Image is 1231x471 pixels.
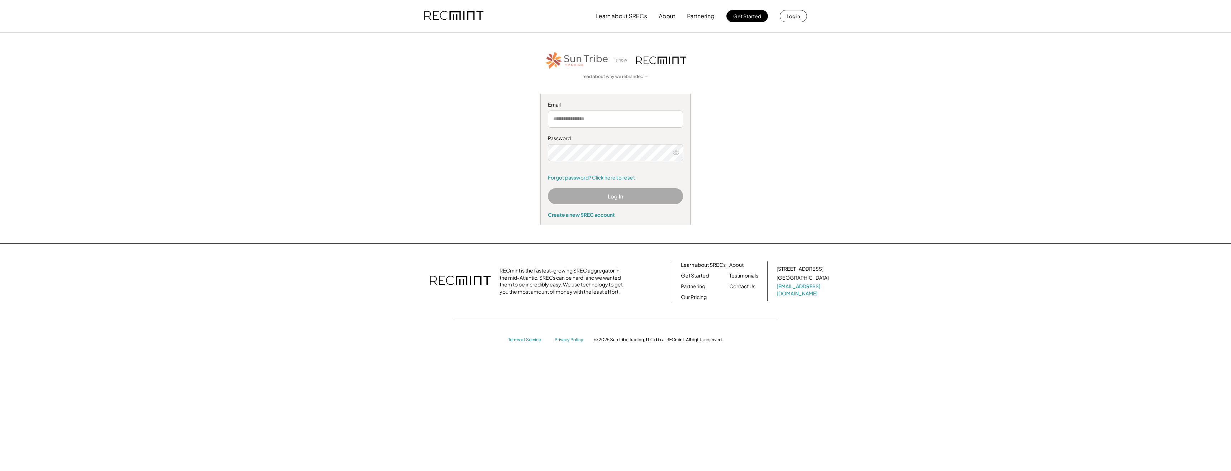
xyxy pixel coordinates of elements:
[508,337,548,343] a: Terms of Service
[548,174,683,181] a: Forgot password? Click here to reset.
[729,261,744,269] a: About
[548,101,683,108] div: Email
[777,283,830,297] a: [EMAIL_ADDRESS][DOMAIN_NAME]
[726,10,768,22] button: Get Started
[777,274,829,281] div: [GEOGRAPHIC_DATA]
[681,272,709,279] a: Get Started
[545,50,609,70] img: STT_Horizontal_Logo%2B-%2BColor.png
[430,269,491,294] img: recmint-logotype%403x.png
[659,9,675,23] button: About
[636,57,686,64] img: recmint-logotype%403x.png
[687,9,715,23] button: Partnering
[681,294,707,301] a: Our Pricing
[613,57,633,63] div: is now
[681,261,726,269] a: Learn about SRECs
[583,74,648,80] a: read about why we rebranded →
[780,10,807,22] button: Log in
[777,265,823,273] div: [STREET_ADDRESS]
[500,267,627,295] div: RECmint is the fastest-growing SREC aggregator in the mid-Atlantic. SRECs can be hard, and we wan...
[729,283,755,290] a: Contact Us
[729,272,758,279] a: Testimonials
[681,283,705,290] a: Partnering
[548,135,683,142] div: Password
[548,188,683,204] button: Log In
[555,337,587,343] a: Privacy Policy
[594,337,723,343] div: © 2025 Sun Tribe Trading, LLC d.b.a. RECmint. All rights reserved.
[595,9,647,23] button: Learn about SRECs
[548,211,683,218] div: Create a new SREC account
[424,4,483,28] img: recmint-logotype%403x.png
